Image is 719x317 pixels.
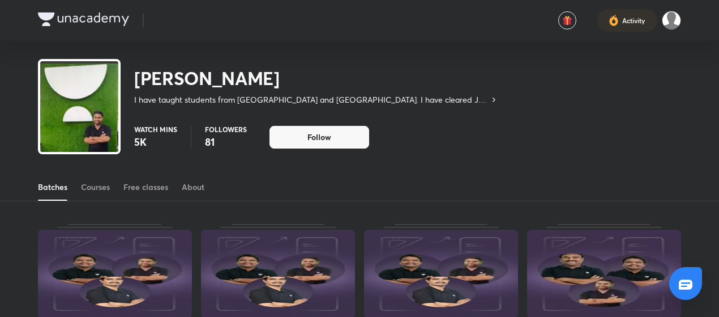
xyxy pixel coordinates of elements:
[38,174,67,201] a: Batches
[307,132,331,143] span: Follow
[38,181,67,193] div: Batches
[205,126,247,133] p: Followers
[558,11,576,29] button: avatar
[81,181,110,193] div: Courses
[182,174,204,201] a: About
[562,15,572,26] img: avatar
[38,12,129,26] img: Company Logo
[38,12,129,29] a: Company Logo
[609,14,619,27] img: activity
[134,126,177,133] p: Watch mins
[123,181,168,193] div: Free classes
[134,135,177,149] p: 5K
[269,126,369,149] button: Follow
[182,181,204,193] div: About
[81,174,110,201] a: Courses
[134,94,489,105] p: I have taught students from [GEOGRAPHIC_DATA] and [GEOGRAPHIC_DATA]. I have cleared JEE MAINS wit...
[40,64,118,155] img: class
[662,11,681,30] img: VAITLA SRI VARSHITH
[123,174,168,201] a: Free classes
[205,135,247,149] p: 81
[134,67,498,90] h2: [PERSON_NAME]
